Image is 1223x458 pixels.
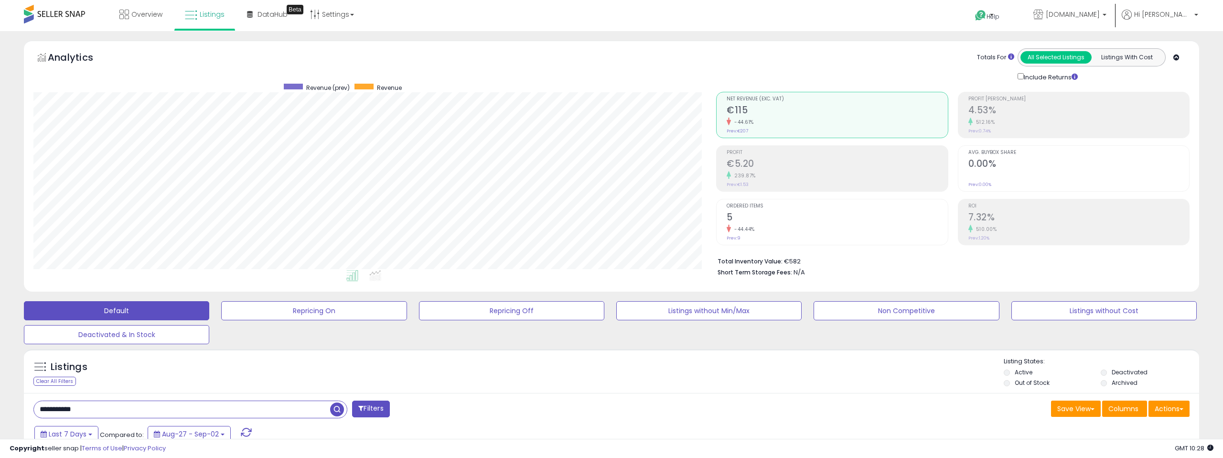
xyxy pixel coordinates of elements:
[731,226,755,233] small: -44.44%
[973,226,997,233] small: 510.00%
[1046,10,1100,19] span: [DOMAIN_NAME]
[973,119,995,126] small: 512.16%
[1015,379,1050,387] label: Out of Stock
[731,119,754,126] small: -44.61%
[131,10,162,19] span: Overview
[968,105,1189,118] h2: 4.53%
[10,444,166,453] div: seller snap | |
[49,429,86,439] span: Last 7 Days
[968,212,1189,225] h2: 7.32%
[727,204,947,209] span: Ordered Items
[162,429,219,439] span: Aug-27 - Sep-02
[1112,379,1137,387] label: Archived
[718,257,783,265] b: Total Inventory Value:
[1112,368,1148,376] label: Deactivated
[148,426,231,442] button: Aug-27 - Sep-02
[727,150,947,155] span: Profit
[1020,51,1092,64] button: All Selected Listings
[1122,10,1198,31] a: Hi [PERSON_NAME]
[967,2,1018,31] a: Help
[51,360,87,374] h5: Listings
[10,444,44,453] strong: Copyright
[306,84,350,92] span: Revenue (prev)
[987,12,999,21] span: Help
[1175,444,1213,453] span: 2025-09-11 10:28 GMT
[794,268,805,277] span: N/A
[1004,357,1199,366] p: Listing States:
[968,182,991,187] small: Prev: 0.00%
[1091,51,1162,64] button: Listings With Cost
[718,255,1182,266] li: €582
[200,10,225,19] span: Listings
[257,10,288,19] span: DataHub
[34,426,98,442] button: Last 7 Days
[968,128,991,134] small: Prev: 0.74%
[727,97,947,102] span: Net Revenue (Exc. VAT)
[352,401,389,417] button: Filters
[1134,10,1191,19] span: Hi [PERSON_NAME]
[1108,404,1138,414] span: Columns
[727,105,947,118] h2: €115
[1148,401,1190,417] button: Actions
[377,84,402,92] span: Revenue
[727,158,947,171] h2: €5.20
[968,150,1189,155] span: Avg. Buybox Share
[814,301,999,320] button: Non Competitive
[33,377,76,386] div: Clear All Filters
[124,444,166,453] a: Privacy Policy
[731,172,756,179] small: 239.87%
[221,301,407,320] button: Repricing On
[727,235,740,241] small: Prev: 9
[616,301,802,320] button: Listings without Min/Max
[968,97,1189,102] span: Profit [PERSON_NAME]
[718,268,792,276] b: Short Term Storage Fees:
[1102,401,1147,417] button: Columns
[419,301,604,320] button: Repricing Off
[24,325,209,344] button: Deactivated & In Stock
[977,53,1014,62] div: Totals For
[1011,301,1197,320] button: Listings without Cost
[287,5,303,14] div: Tooltip anchor
[968,235,989,241] small: Prev: 1.20%
[968,158,1189,171] h2: 0.00%
[727,128,748,134] small: Prev: €207
[82,444,122,453] a: Terms of Use
[1015,368,1032,376] label: Active
[24,301,209,320] button: Default
[100,430,144,439] span: Compared to:
[727,212,947,225] h2: 5
[1010,71,1089,82] div: Include Returns
[968,204,1189,209] span: ROI
[1051,401,1101,417] button: Save View
[727,182,749,187] small: Prev: €1.53
[48,51,112,66] h5: Analytics
[975,10,987,22] i: Get Help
